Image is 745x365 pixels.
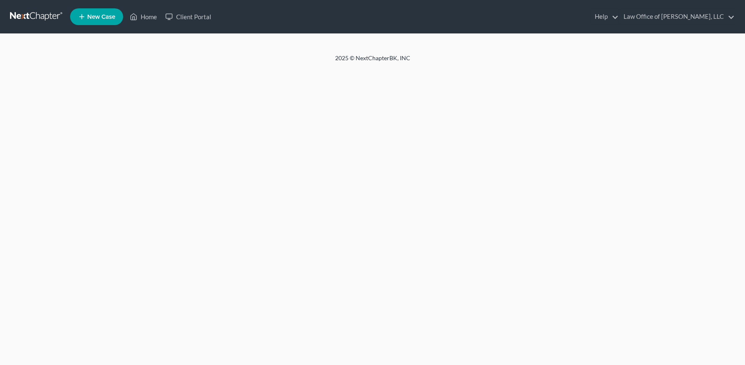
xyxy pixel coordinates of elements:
[591,9,619,24] a: Help
[70,8,123,25] new-legal-case-button: New Case
[161,9,215,24] a: Client Portal
[135,54,611,69] div: 2025 © NextChapterBK, INC
[126,9,161,24] a: Home
[619,9,735,24] a: Law Office of [PERSON_NAME], LLC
